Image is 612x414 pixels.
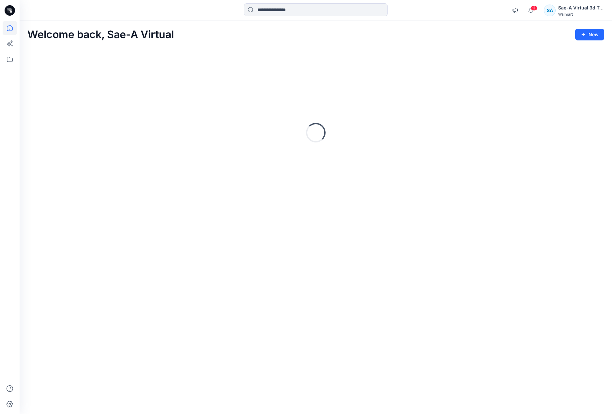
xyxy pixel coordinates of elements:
div: SA [544,5,556,16]
button: New [575,29,604,40]
div: Sae-A Virtual 3d Team [558,4,604,12]
span: 11 [530,6,538,11]
div: Walmart [558,12,604,17]
h2: Welcome back, Sae-A Virtual [27,29,174,41]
